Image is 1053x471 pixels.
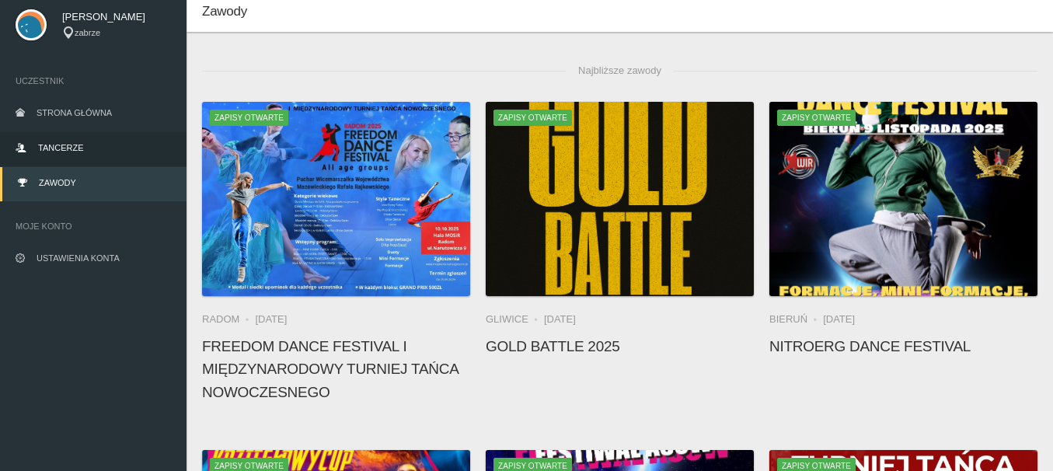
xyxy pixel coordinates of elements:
img: FREEDOM DANCE FESTIVAL I Międzynarodowy Turniej Tańca Nowoczesnego [202,102,470,296]
span: Zapisy otwarte [777,110,856,125]
span: Uczestnik [16,73,171,89]
h4: FREEDOM DANCE FESTIVAL I Międzynarodowy Turniej Tańca Nowoczesnego [202,335,470,403]
span: Tancerze [38,143,83,152]
img: svg [16,9,47,40]
a: FREEDOM DANCE FESTIVAL I Międzynarodowy Turniej Tańca NowoczesnegoZapisy otwarte [202,102,470,296]
img: Gold Battle 2025 [486,102,754,296]
li: Bieruń [769,312,823,327]
span: [PERSON_NAME] [62,9,171,25]
a: Gold Battle 2025Zapisy otwarte [486,102,754,296]
img: NitroErg Dance Festival [769,102,1037,296]
h4: Gold Battle 2025 [486,335,754,358]
h4: NitroErg Dance Festival [769,335,1037,358]
span: Ustawienia konta [37,253,120,263]
li: Gliwice [486,312,544,327]
span: Moje konto [16,218,171,234]
span: Zawody [202,4,247,19]
span: Najbliższe zawody [566,55,674,86]
span: Zapisy otwarte [210,110,288,125]
span: Zawody [39,178,76,187]
li: [DATE] [544,312,576,327]
a: NitroErg Dance FestivalZapisy otwarte [769,102,1037,296]
li: Radom [202,312,255,327]
div: zabrze [62,26,171,40]
span: Strona główna [37,108,112,117]
li: [DATE] [255,312,287,327]
li: [DATE] [823,312,855,327]
span: Zapisy otwarte [493,110,572,125]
